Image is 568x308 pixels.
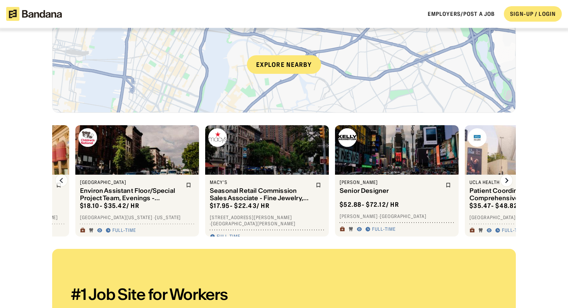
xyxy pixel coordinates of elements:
img: Left Arrow [55,174,68,187]
div: $ 35.47 - $48.82 / hr [469,202,531,210]
div: [STREET_ADDRESS][PERSON_NAME] · [GEOGRAPHIC_DATA][PERSON_NAME] [210,214,324,226]
a: Macy’s logoMacy’sSeasonal Retail Commission Sales Associate - Fine Jewelry, [GEOGRAPHIC_DATA]$17.... [205,125,329,237]
img: Right Arrow [500,174,513,187]
div: Seasonal Retail Commission Sales Associate - Fine Jewelry, [GEOGRAPHIC_DATA] [210,187,311,202]
div: Full-time [502,227,525,233]
div: Senior Designer [340,187,441,194]
div: [PERSON_NAME] [340,179,441,185]
img: Macy’s logo [208,128,227,147]
div: $ 52.88 - $72.12 / hr [340,201,399,209]
div: Environ Assistant Floor/Special Project Team, Evenings - (2500022A) [80,187,181,202]
div: $ 18.10 - $35.42 / hr [80,202,139,210]
img: UCLA Health logo [468,128,486,147]
a: Explore nearby [53,17,515,112]
a: Employers/Post a job [428,10,495,17]
a: Children's National Hospital logo[GEOGRAPHIC_DATA]Environ Assistant Floor/Special Project Team, E... [75,125,199,237]
div: SIGN-UP / LOGIN [510,10,556,17]
img: Bandana logotype [6,7,62,21]
div: Full-time [112,227,136,233]
img: Kelly Wearstler logo [338,128,357,147]
div: [GEOGRAPHIC_DATA] [80,179,181,185]
div: Full-time [372,226,396,232]
img: Children's National Hospital logo [78,128,97,147]
div: [GEOGRAPHIC_DATA][US_STATE] · [US_STATE] [80,214,194,221]
div: Macy’s [210,179,311,185]
div: Explore nearby [247,55,321,74]
div: $ 17.95 - $22.43 / hr [210,202,270,210]
a: Kelly Wearstler logo[PERSON_NAME]Senior Designer$52.88- $72.12/ hr[PERSON_NAME] ·[GEOGRAPHIC_DATA... [335,125,459,237]
div: #1 Job Site for Workers [71,287,256,302]
div: [PERSON_NAME] · [GEOGRAPHIC_DATA] [340,213,454,220]
div: Full-time [217,233,240,240]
